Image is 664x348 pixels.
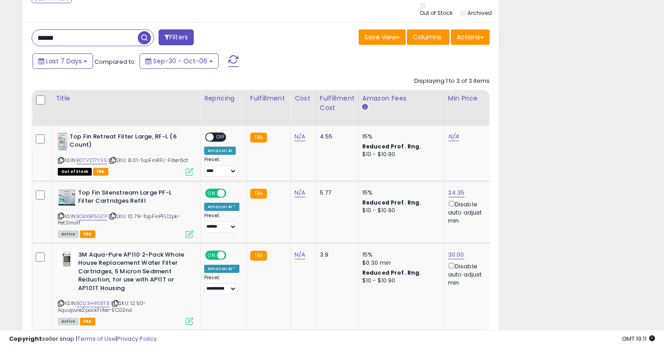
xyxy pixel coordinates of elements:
[78,251,188,295] b: 3M Aqua-Pure AP110 2-Pack Whole House Replacement Water Filter Cartridges, 5 Micron Sediment Redu...
[295,188,305,197] a: N/A
[362,143,421,150] b: Reduced Prof. Rng.
[320,133,351,141] div: 4.55
[94,57,136,66] span: Compared to:
[362,189,437,197] div: 15%
[320,94,355,113] div: Fulfillment Cost
[80,230,95,238] span: FBA
[204,213,239,233] div: Preset:
[295,94,312,103] div: Cost
[9,335,157,343] div: seller snap | |
[46,57,82,66] span: Last 7 Days
[250,133,267,143] small: FBA
[362,259,437,267] div: $0.30 min
[448,94,495,103] div: Min Price
[58,189,193,237] div: ASIN:
[362,269,421,276] b: Reduced Prof. Rng.
[33,53,93,69] button: Last 7 Days
[295,132,305,141] a: N/A
[448,199,491,225] div: Disable auto adjust min
[204,147,236,155] div: Amazon AI
[320,189,351,197] div: 5.77
[250,251,267,261] small: FBA
[58,251,76,269] img: 41vKr0Iu8DL._SL40_.jpg
[407,29,449,45] button: Columns
[80,318,95,325] span: FBA
[206,189,217,197] span: ON
[206,251,217,259] span: ON
[204,157,239,177] div: Preset:
[9,334,42,343] strong: Copyright
[76,213,107,220] a: B0BXBP5GZP
[362,151,437,158] div: $10 - $10.90
[78,189,188,208] b: Top Fin Silenstream Large PF-L Filter Cartridges Refill
[58,230,79,238] span: All listings currently available for purchase on Amazon
[214,133,228,141] span: OFF
[204,94,243,103] div: Repricing
[250,189,267,199] small: FBA
[413,33,441,42] span: Columns
[468,9,492,17] label: Archived
[250,94,287,103] div: Fulfillment
[204,203,239,211] div: Amazon AI *
[448,188,465,197] a: 24.35
[159,29,194,45] button: Filters
[295,250,305,259] a: N/A
[56,94,196,103] div: Title
[225,189,239,197] span: OFF
[204,275,239,295] div: Preset:
[140,53,219,69] button: Sep-30 - Oct-06
[77,334,116,343] a: Terms of Use
[451,29,490,45] button: Actions
[58,133,67,151] img: 41zy1sro7HL._SL40_.jpg
[362,133,437,141] div: 15%
[359,29,406,45] button: Save View
[225,251,239,259] span: OFF
[76,300,110,307] a: B003H468T8
[414,77,490,86] div: Displaying 1 to 3 of 3 items
[93,168,108,176] span: FBA
[362,277,437,285] div: $10 - $10.90
[362,103,368,111] small: Amazon Fees.
[448,261,491,287] div: Disable auto adjust min
[320,251,351,259] div: 3.9
[448,132,459,141] a: N/A
[153,57,207,66] span: Sep-30 - Oct-06
[117,334,157,343] a: Privacy Policy
[362,251,437,259] div: 15%
[362,94,440,103] div: Amazon Fees
[58,318,79,325] span: All listings currently available for purchase on Amazon
[76,157,107,164] a: B07V2T7Y35
[362,207,437,215] div: $10 - $10.90
[58,189,76,207] img: 51a7UNt37QL._SL40_.jpg
[362,199,421,206] b: Reduced Prof. Rng.
[204,265,239,273] div: Amazon AI *
[58,133,193,175] div: ASIN:
[58,300,146,313] span: | SKU: 12.50-Aquapure2packFilter-ECG2nd
[420,9,453,17] label: Out of Stock
[108,157,188,164] span: | SKU: 8.01-TopFinRFL-Filter6ct
[58,213,181,226] span: | SKU: 10.79-TopFinPFL12pk-PetSmart
[58,168,92,176] span: All listings that are currently out of stock and unavailable for purchase on Amazon
[448,250,464,259] a: 30.00
[70,133,179,152] b: Top Fin Retreat Filter Large, RF-L (6 Count)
